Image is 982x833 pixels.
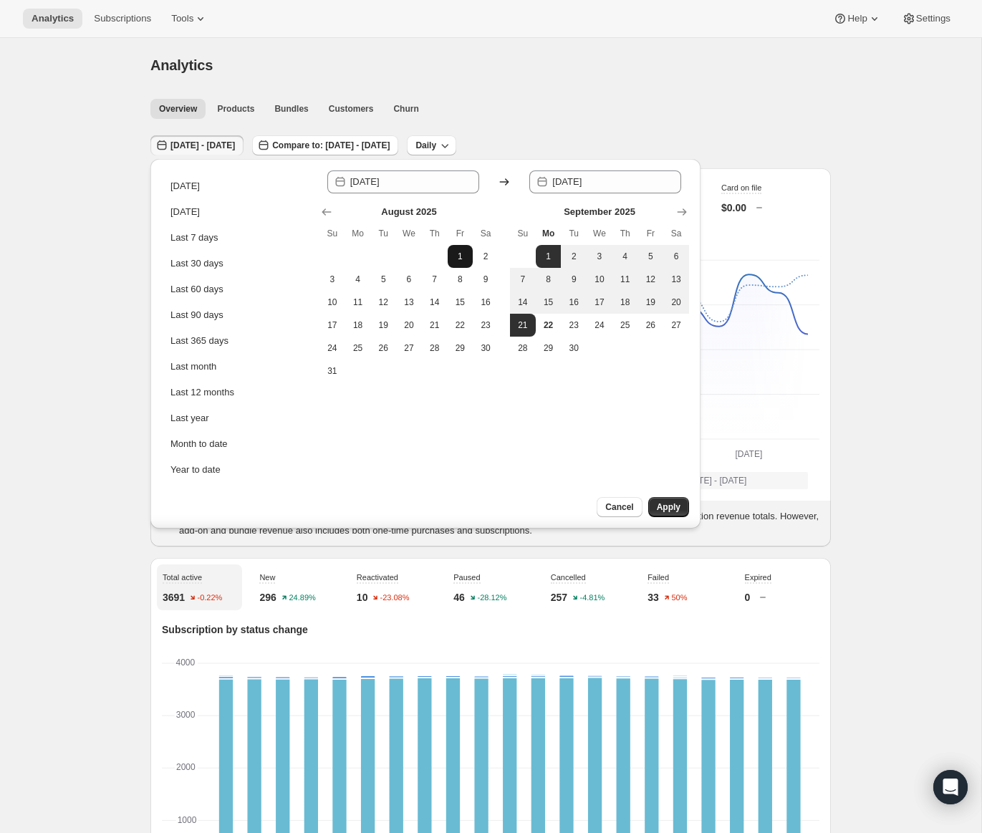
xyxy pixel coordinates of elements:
[612,222,638,245] th: Thursday
[541,342,556,354] span: 29
[345,337,371,360] button: Monday August 25 2025
[561,222,587,245] th: Tuesday
[448,245,473,268] button: Friday August 1 2025
[644,319,658,331] span: 26
[396,222,422,245] th: Wednesday
[478,228,493,239] span: Sa
[531,675,545,676] rect: Reactivated-2 1
[446,663,460,665] rect: Expired-6 0
[473,268,499,291] button: Saturday August 9 2025
[510,314,536,337] button: End of range Sunday September 21 2025
[847,13,867,24] span: Help
[170,282,223,297] div: Last 60 days
[618,228,632,239] span: Th
[561,245,587,268] button: Tuesday September 2 2025
[422,291,448,314] button: Thursday August 14 2025
[478,297,493,308] span: 16
[663,268,689,291] button: Saturday September 13 2025
[645,663,658,665] rect: Expired-6 0
[671,594,687,602] text: 50%
[217,103,254,115] span: Products
[536,268,562,291] button: Monday September 8 2025
[159,103,197,115] span: Overview
[638,268,664,291] button: Friday September 12 2025
[317,202,337,222] button: Show previous month, July 2025
[166,381,309,404] button: Last 12 months
[247,677,261,679] rect: New-1 16
[170,385,234,400] div: Last 12 months
[588,663,602,665] rect: Expired-6 0
[510,222,536,245] th: Sunday
[376,319,390,331] span: 19
[32,13,74,24] span: Analytics
[453,297,468,308] span: 15
[370,268,396,291] button: Tuesday August 5 2025
[453,319,468,331] span: 22
[663,291,689,314] button: Saturday September 20 2025
[916,13,950,24] span: Settings
[390,663,403,665] rect: Expired-6 0
[644,274,658,285] span: 12
[541,297,556,308] span: 15
[170,179,200,193] div: [DATE]
[638,314,664,337] button: Friday September 26 2025
[721,183,761,192] span: Card on file
[396,291,422,314] button: Wednesday August 13 2025
[536,222,562,245] th: Monday
[730,663,743,665] rect: Expired-6 0
[418,663,431,665] rect: Expired-6 0
[319,291,345,314] button: Sunday August 10 2025
[673,678,687,679] rect: New-1 5
[219,675,233,677] rect: Reactivated-2 2
[567,342,581,354] span: 30
[304,663,318,665] rect: Expired-6 0
[638,291,664,314] button: Friday September 19 2025
[272,140,390,151] span: Compare to: [DATE] - [DATE]
[669,319,683,331] span: 27
[669,228,683,239] span: Sa
[276,677,289,679] rect: New-1 17
[219,663,233,665] rect: Expired-6 0
[612,314,638,337] button: Thursday September 25 2025
[592,228,607,239] span: We
[453,573,480,582] span: Paused
[644,297,658,308] span: 19
[663,222,689,245] th: Saturday
[592,319,607,331] span: 24
[648,590,659,605] p: 33
[163,9,216,29] button: Tools
[247,675,261,677] rect: Reactivated-2 1
[759,663,772,665] rect: Expired-6 0
[402,297,416,308] span: 13
[567,274,581,285] span: 9
[351,342,365,354] span: 25
[448,291,473,314] button: Friday August 15 2025
[453,228,468,239] span: Fr
[252,135,398,155] button: Compare to: [DATE] - [DATE]
[473,314,499,337] button: Saturday August 23 2025
[685,475,746,486] span: [DATE] - [DATE]
[351,274,365,285] span: 4
[612,291,638,314] button: Thursday September 18 2025
[701,676,715,678] rect: Reactivated-2 2
[274,103,308,115] span: Bundles
[166,175,309,198] button: [DATE]
[477,594,506,602] text: -28.12%
[170,140,235,151] span: [DATE] - [DATE]
[376,297,390,308] span: 12
[198,594,223,602] text: -0.22%
[612,245,638,268] button: Thursday September 4 2025
[644,228,658,239] span: Fr
[786,663,800,665] rect: Expired-6 0
[448,314,473,337] button: Friday August 22 2025
[648,573,669,582] span: Failed
[824,9,890,29] button: Help
[361,663,375,665] rect: Expired-6 0
[319,268,345,291] button: Sunday August 3 2025
[402,319,416,331] span: 20
[663,314,689,337] button: Saturday September 27 2025
[162,622,819,637] p: Subscription by status change
[453,274,468,285] span: 8
[247,663,261,665] rect: Expired-6 0
[587,245,612,268] button: Wednesday September 3 2025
